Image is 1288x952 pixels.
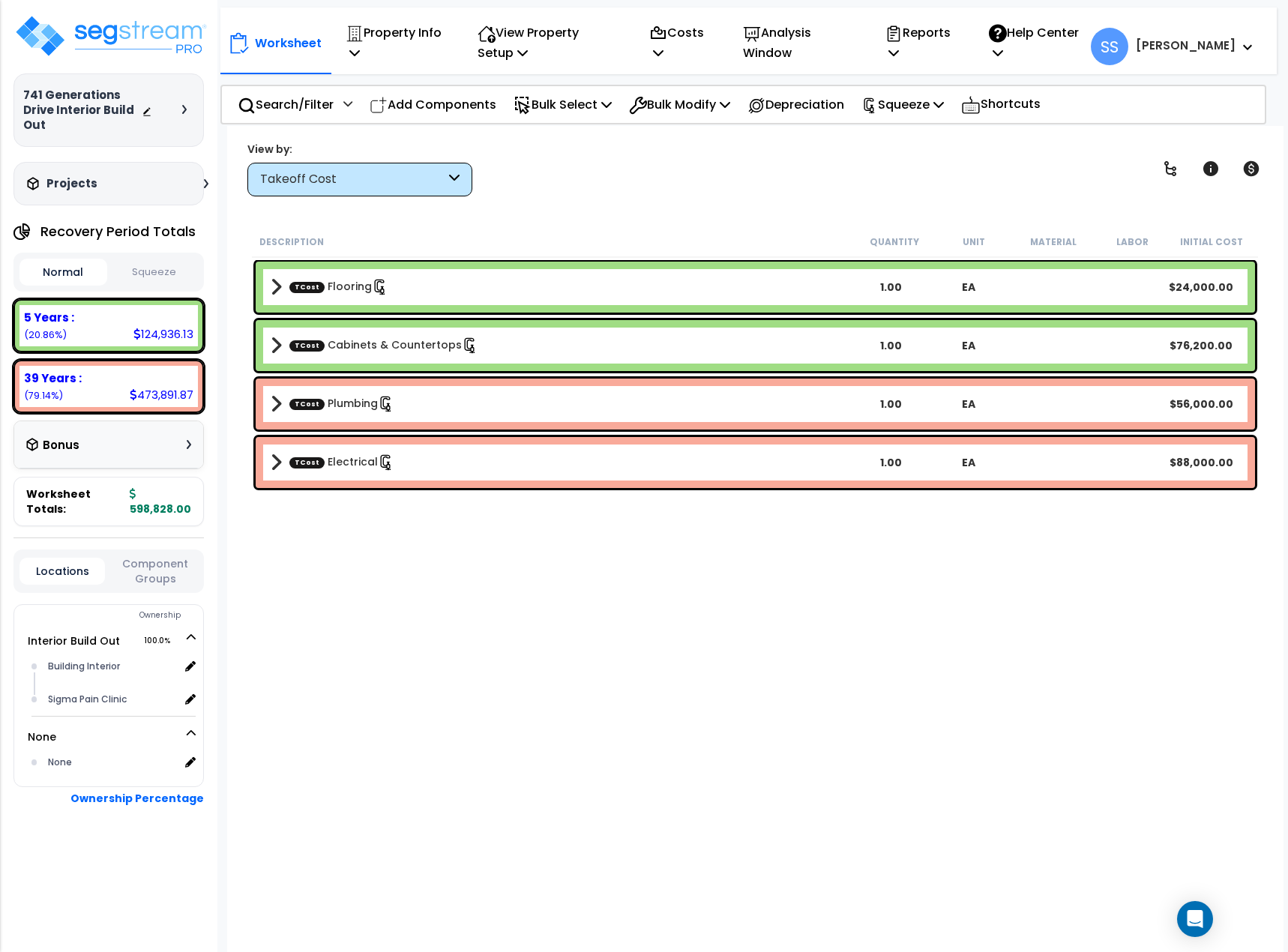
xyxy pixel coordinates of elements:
[289,340,325,351] span: TCost
[23,88,142,133] h3: 741 Generations Drive Interior Build Out
[24,328,67,341] small: 20.863442043222005%
[40,224,196,239] h4: Recovery Period Totals
[144,632,184,650] span: 100.0%
[130,486,191,516] b: 598,828.00
[289,279,388,295] a: Custom Item
[1179,236,1242,248] small: Initial Cost
[961,94,1041,115] p: Shortcuts
[1162,338,1239,353] div: $76,200.00
[24,310,74,325] b: 5 Years :
[130,387,193,403] div: 473,891.87
[739,87,852,122] div: Depreciation
[852,280,929,295] div: 1.00
[1029,236,1076,248] small: Material
[238,94,334,115] p: Search/Filter
[289,281,325,292] span: TCost
[19,558,105,585] button: Locations
[852,455,929,470] div: 1.00
[289,398,325,409] span: TCost
[44,690,179,708] div: Sigma Pain Clinic
[869,236,918,248] small: Quantity
[930,280,1007,295] div: EA
[962,236,984,248] small: Unit
[953,86,1049,123] div: Shortcuts
[370,94,496,115] p: Add Components
[44,753,179,771] div: None
[289,457,325,468] span: TCost
[28,633,120,648] a: Interior Build Out 100.0%
[1177,901,1213,937] div: Open Intercom Messenger
[649,22,711,63] p: Costs
[289,454,394,471] a: Custom Item
[861,94,944,115] p: Squeeze
[747,94,844,115] p: Depreciation
[930,397,1007,412] div: EA
[1091,28,1128,65] span: SS
[852,397,929,412] div: 1.00
[629,94,730,115] p: Bulk Modify
[1116,236,1148,248] small: Labor
[24,389,63,402] small: 79.13655795677799%
[346,22,445,63] p: Property Info
[260,171,445,188] div: Takeoff Cost
[46,176,97,191] h3: Projects
[13,13,208,58] img: logo_pro_r.png
[255,33,322,53] p: Worksheet
[28,729,56,744] a: None
[1162,455,1239,470] div: $88,000.00
[289,337,478,354] a: Custom Item
[1162,280,1239,295] div: $24,000.00
[133,326,193,342] div: 124,936.13
[989,22,1083,63] p: Help Center
[26,486,124,516] span: Worksheet Totals:
[44,657,179,675] div: Building Interior
[514,94,612,115] p: Bulk Select
[852,338,929,353] div: 1.00
[43,439,79,452] h3: Bonus
[44,606,203,624] div: Ownership
[930,455,1007,470] div: EA
[112,555,198,587] button: Component Groups
[70,791,204,806] b: Ownership Percentage
[111,259,199,286] button: Squeeze
[259,236,324,248] small: Description
[19,259,107,286] button: Normal
[1162,397,1239,412] div: $56,000.00
[361,87,505,122] div: Add Components
[743,22,852,63] p: Analysis Window
[289,396,394,412] a: Custom Item
[247,142,472,157] div: View by:
[930,338,1007,353] div: EA
[1136,37,1236,53] b: [PERSON_NAME]
[478,22,617,63] p: View Property Setup
[24,370,82,386] b: 39 Years :
[885,22,957,63] p: Reports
